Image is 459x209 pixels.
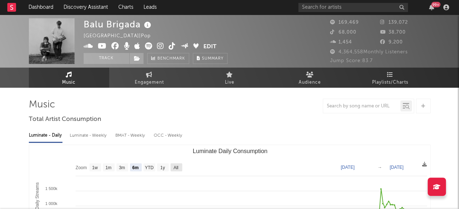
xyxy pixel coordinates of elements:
[429,4,434,10] button: 99+
[29,129,62,142] div: Luminate - Daily
[378,165,382,170] text: →
[29,115,101,124] span: Total Artist Consumption
[132,165,138,170] text: 6m
[330,20,359,25] span: 169,469
[157,54,185,63] span: Benchmark
[350,68,431,88] a: Playlists/Charts
[270,68,350,88] a: Audience
[84,32,159,41] div: [GEOGRAPHIC_DATA] | Pop
[192,148,267,154] text: Luminate Daily Consumption
[45,186,57,191] text: 1 500k
[160,165,165,170] text: 1y
[380,20,408,25] span: 139,072
[109,68,190,88] a: Engagement
[105,165,111,170] text: 1m
[330,58,373,63] span: Jump Score: 83.7
[115,129,146,142] div: BMAT - Weekly
[193,53,227,64] button: Summary
[62,78,76,87] span: Music
[298,3,408,12] input: Search for artists
[29,68,109,88] a: Music
[173,165,178,170] text: All
[190,68,270,88] a: Live
[330,40,352,45] span: 1,454
[390,165,403,170] text: [DATE]
[202,57,223,61] span: Summary
[323,103,400,109] input: Search by song name or URL
[203,42,217,52] button: Edit
[299,78,321,87] span: Audience
[84,53,129,64] button: Track
[119,165,125,170] text: 3m
[330,30,356,35] span: 68,000
[147,53,189,64] a: Benchmark
[76,165,87,170] text: Zoom
[341,165,355,170] text: [DATE]
[431,2,440,7] div: 99 +
[145,165,153,170] text: YTD
[330,50,408,54] span: 4,364,558 Monthly Listeners
[92,165,98,170] text: 1w
[70,129,108,142] div: Luminate - Weekly
[372,78,408,87] span: Playlists/Charts
[380,40,403,45] span: 9,200
[225,78,234,87] span: Live
[135,78,164,87] span: Engagement
[380,30,406,35] span: 38,700
[45,201,57,206] text: 1 000k
[84,18,153,30] div: Balu Brigada
[154,129,183,142] div: OCC - Weekly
